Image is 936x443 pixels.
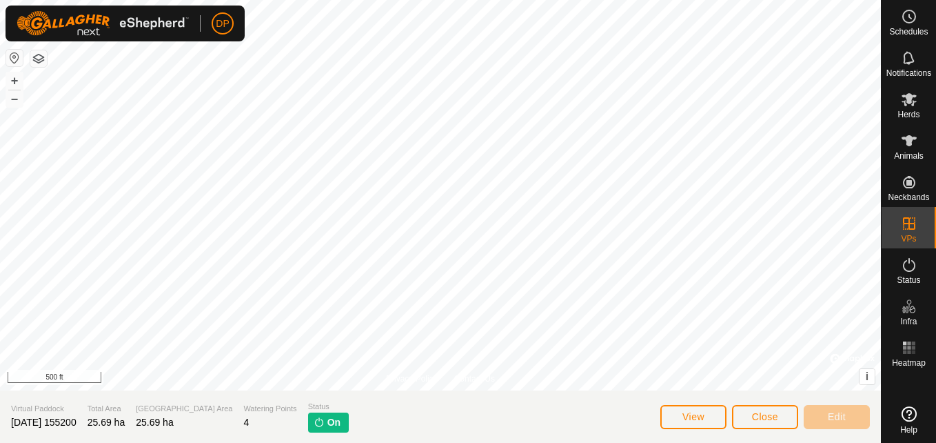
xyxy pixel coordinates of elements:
[88,403,125,415] span: Total Area
[6,72,23,89] button: +
[17,11,189,36] img: Gallagher Logo
[752,411,778,422] span: Close
[859,369,875,384] button: i
[866,371,868,382] span: i
[88,417,125,428] span: 25.69 ha
[889,28,928,36] span: Schedules
[308,401,349,413] span: Status
[900,317,917,326] span: Infra
[243,417,249,428] span: 4
[6,90,23,107] button: –
[243,403,296,415] span: Watering Points
[216,17,229,31] span: DP
[888,193,929,201] span: Neckbands
[30,50,47,67] button: Map Layers
[882,401,936,440] a: Help
[386,373,438,385] a: Privacy Policy
[660,405,726,429] button: View
[886,69,931,77] span: Notifications
[892,359,926,367] span: Heatmap
[900,426,917,434] span: Help
[732,405,798,429] button: Close
[454,373,495,385] a: Contact Us
[314,417,325,428] img: turn-on
[11,417,77,428] span: [DATE] 155200
[897,276,920,284] span: Status
[136,417,174,428] span: 25.69 ha
[804,405,870,429] button: Edit
[327,415,340,430] span: On
[6,50,23,66] button: Reset Map
[136,403,232,415] span: [GEOGRAPHIC_DATA] Area
[897,110,919,119] span: Herds
[894,152,924,160] span: Animals
[901,235,916,243] span: VPs
[828,411,846,422] span: Edit
[11,403,77,415] span: Virtual Paddock
[682,411,704,422] span: View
